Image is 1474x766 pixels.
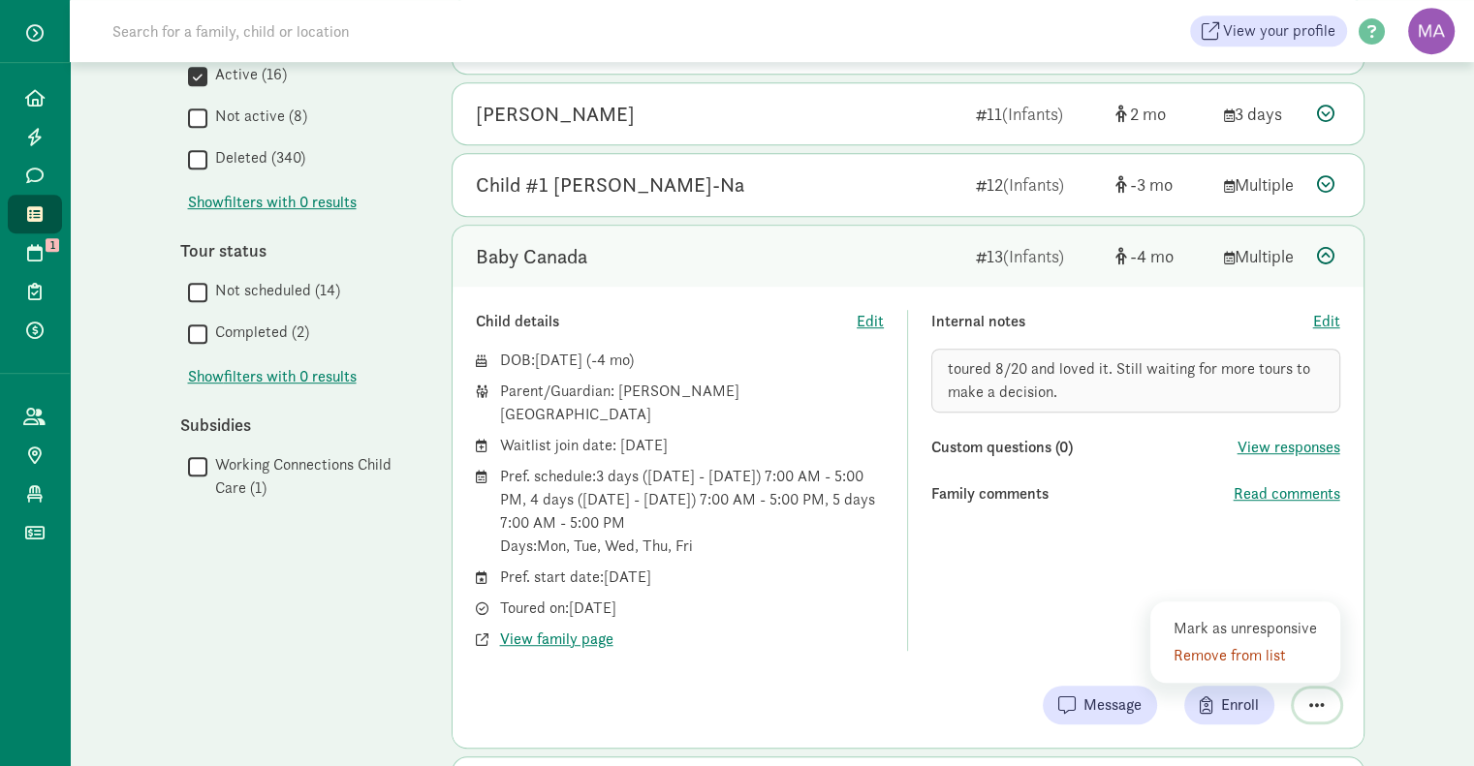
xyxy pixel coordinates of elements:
div: Custom questions (0) [931,436,1238,459]
label: Active (16) [207,63,287,86]
div: Baby Canada [476,241,587,272]
div: Tour status [180,237,413,263]
button: Showfilters with 0 results [188,365,357,388]
div: 3 days [1224,101,1302,127]
div: 13 [976,243,1100,269]
input: Search for a family, child or location [101,12,644,50]
label: Working Connections Child Care (1) [207,453,413,500]
div: [object Object] [1115,243,1208,269]
span: (Infants) [1003,245,1064,267]
span: 2 [1130,103,1166,125]
div: Waitlist join date: [DATE] [500,434,885,457]
div: [object Object] [1115,171,1208,198]
div: 11 [976,101,1100,127]
button: Enroll [1184,686,1274,724]
a: 1 [8,233,62,272]
button: View responses [1238,436,1340,459]
div: 12 [976,171,1100,198]
div: DOB: ( ) [500,349,885,372]
span: 1 [46,238,59,252]
span: -4 [591,350,629,370]
div: Multiple [1224,243,1302,269]
div: Child details [476,310,858,333]
span: toured 8/20 and loved it. Still waiting for more tours to make a decision. [948,358,1310,402]
div: Remove from list [1174,644,1324,667]
span: [DATE] [535,350,582,370]
span: -3 [1130,173,1173,196]
div: Toured on: [DATE] [500,597,885,620]
button: Showfilters with 0 results [188,191,357,214]
iframe: Chat Widget [1377,673,1474,766]
div: Internal notes [931,310,1313,333]
div: Mark as unresponsive [1174,617,1324,640]
label: Not scheduled (14) [207,279,340,302]
button: Read comments [1234,482,1340,506]
div: Jones Michel [476,99,635,130]
span: Message [1083,693,1142,717]
span: View your profile [1223,19,1335,43]
a: View your profile [1190,15,1347,46]
label: Not active (8) [207,105,307,128]
span: (Infants) [1002,103,1063,125]
div: Multiple [1224,171,1302,198]
button: View family page [500,628,613,651]
button: Edit [1313,310,1340,333]
span: (Infants) [1003,173,1064,196]
span: -4 [1130,245,1174,267]
button: Message [1043,686,1157,724]
div: [object Object] [1115,101,1208,127]
div: Child #1 Marlow-Na [476,169,744,200]
div: Pref. start date: [DATE] [500,566,885,589]
div: Subsidies [180,412,413,438]
div: Pref. schedule: 3 days ([DATE] - [DATE]) 7:00 AM - 5:00 PM, 4 days ([DATE] - [DATE]) 7:00 AM - 5:... [500,465,885,558]
span: Show filters with 0 results [188,191,357,214]
label: Deleted (340) [207,146,305,169]
div: Parent/Guardian: [PERSON_NAME] [GEOGRAPHIC_DATA] [500,380,885,426]
span: Enroll [1221,693,1259,717]
span: Show filters with 0 results [188,365,357,388]
button: Edit [857,310,884,333]
label: Completed (2) [207,321,309,344]
div: Family comments [931,482,1234,506]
